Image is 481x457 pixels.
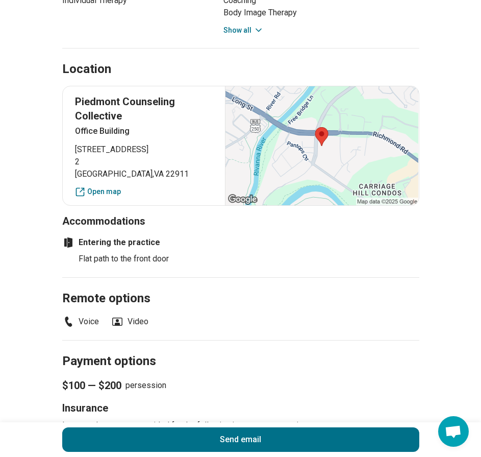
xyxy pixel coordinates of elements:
[75,186,213,197] a: Open map
[79,253,205,265] li: Flat path to the front door
[62,378,419,393] p: per session
[438,416,469,447] div: Open chat
[62,427,419,452] button: Send email
[62,266,419,307] h2: Remote options
[111,316,148,328] li: Video
[62,328,419,370] h2: Payment options
[75,125,213,137] p: Office Building
[62,214,419,228] h3: Accommodations
[62,316,99,328] li: Voice
[62,419,419,431] p: In-network coverage provided for the following insurance companies
[62,236,205,249] h4: Entering the practice
[62,61,111,78] h2: Location
[75,168,213,180] span: [GEOGRAPHIC_DATA] , VA 22911
[223,7,419,19] li: Body Image Therapy
[75,143,213,156] span: [STREET_ADDRESS]
[62,401,419,415] h3: Insurance
[75,156,213,168] span: 2
[223,25,264,36] button: Show all
[62,378,121,393] span: $100 — $200
[75,94,213,123] p: Piedmont Counseling Collective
